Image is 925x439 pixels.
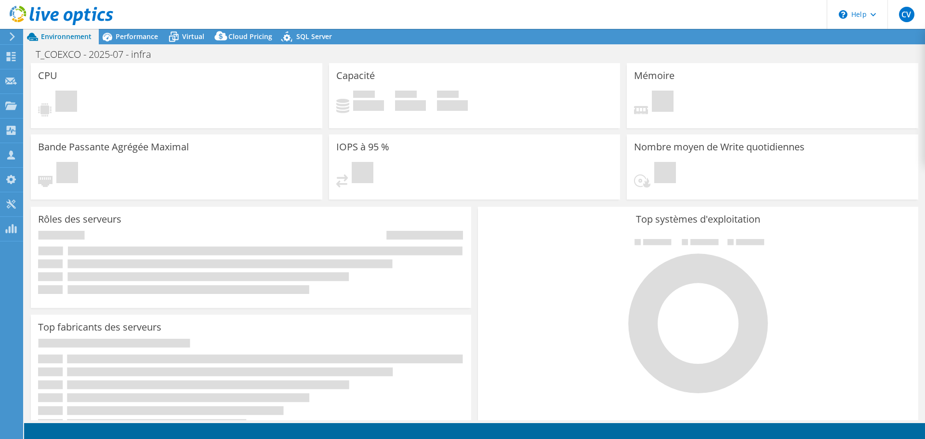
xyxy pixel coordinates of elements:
[395,91,417,100] span: Espace libre
[38,70,57,81] h3: CPU
[395,100,426,111] h4: 0 Gio
[41,32,92,41] span: Environnement
[38,322,161,333] h3: Top fabricants des serveurs
[437,91,459,100] span: Total
[116,32,158,41] span: Performance
[353,100,384,111] h4: 0 Gio
[634,142,805,152] h3: Nombre moyen de Write quotidiennes
[38,142,189,152] h3: Bande Passante Agrégée Maximal
[56,162,78,186] span: En attente
[839,10,847,19] svg: \n
[38,214,121,225] h3: Rôles des serveurs
[31,49,166,60] h1: T_COEXCO - 2025-07 - infra
[437,100,468,111] h4: 0 Gio
[652,91,674,114] span: En attente
[353,91,375,100] span: Utilisé
[899,7,914,22] span: CV
[634,70,674,81] h3: Mémoire
[296,32,332,41] span: SQL Server
[228,32,272,41] span: Cloud Pricing
[55,91,77,114] span: En attente
[336,70,375,81] h3: Capacité
[336,142,389,152] h3: IOPS à 95 %
[654,162,676,186] span: En attente
[182,32,204,41] span: Virtual
[485,214,911,225] h3: Top systèmes d'exploitation
[352,162,373,186] span: En attente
